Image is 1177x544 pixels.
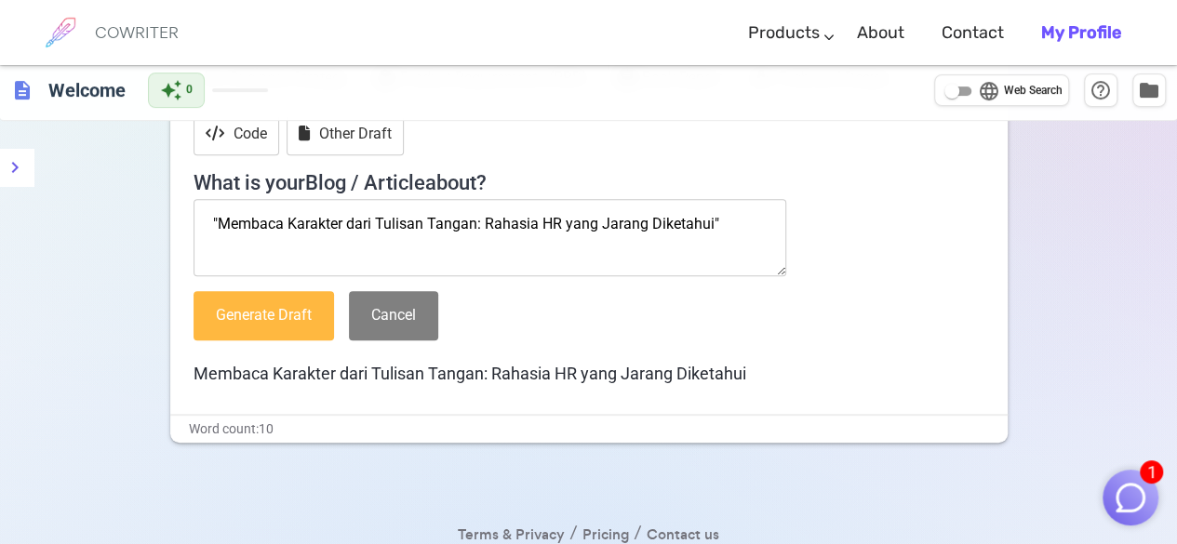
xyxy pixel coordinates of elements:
[1140,460,1163,484] span: 1
[1103,470,1158,525] button: 1
[37,9,84,56] img: brand logo
[1090,79,1112,101] span: help_outline
[942,6,1004,60] a: Contact
[1138,79,1160,101] span: folder
[349,291,438,340] button: Cancel
[978,80,1000,102] span: language
[41,72,133,109] h6: Click to edit title
[194,113,279,156] button: Code
[1041,6,1121,60] a: My Profile
[186,81,193,100] span: 0
[95,24,179,41] h6: COWRITER
[857,6,904,60] a: About
[194,199,787,277] textarea: "Membaca Karakter dari Tulisan Tangan: Rahasia HR yang Jarang Diketahui"
[194,364,746,383] span: Membaca Karakter dari Tulisan Tangan: Rahasia HR yang Jarang Diketahui
[1084,73,1117,107] button: Help & Shortcuts
[1004,82,1063,100] span: Web Search
[11,79,33,101] span: description
[160,79,182,101] span: auto_awesome
[1041,22,1121,43] b: My Profile
[1113,480,1148,515] img: Close chat
[1132,73,1166,107] button: Manage Documents
[170,416,1008,443] div: Word count: 10
[194,291,334,340] button: Generate Draft
[194,160,984,195] h4: What is your Blog / Article about?
[748,6,820,60] a: Products
[287,113,404,156] button: Other Draft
